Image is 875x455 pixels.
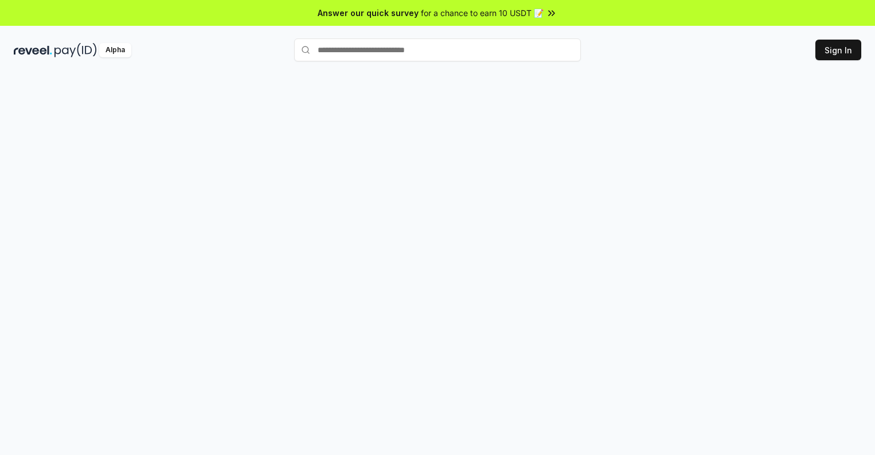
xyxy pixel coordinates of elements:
[54,43,97,57] img: pay_id
[99,43,131,57] div: Alpha
[318,7,419,19] span: Answer our quick survey
[815,40,861,60] button: Sign In
[421,7,544,19] span: for a chance to earn 10 USDT 📝
[14,43,52,57] img: reveel_dark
